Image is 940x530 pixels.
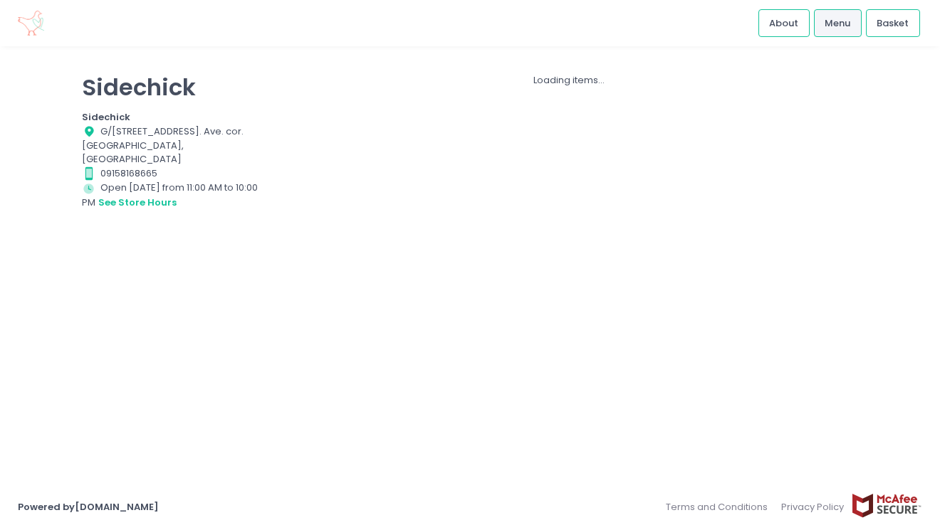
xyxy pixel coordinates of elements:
div: Loading items... [281,73,858,88]
div: G/[STREET_ADDRESS]. Ave. cor. [GEOGRAPHIC_DATA], [GEOGRAPHIC_DATA] [82,124,263,166]
a: Menu [814,9,862,36]
span: About [769,16,798,31]
span: Basket [877,16,909,31]
p: Sidechick [82,73,263,101]
img: logo [18,11,44,36]
div: Open [DATE] from 11:00 AM to 10:00 PM [82,181,263,211]
button: see store hours [98,195,177,211]
span: Menu [825,16,850,31]
a: About [758,9,810,36]
a: Powered by[DOMAIN_NAME] [18,500,159,514]
a: Terms and Conditions [666,493,775,521]
b: Sidechick [82,110,130,124]
img: mcafee-secure [851,493,922,518]
div: 09158168665 [82,166,263,181]
a: Privacy Policy [775,493,852,521]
